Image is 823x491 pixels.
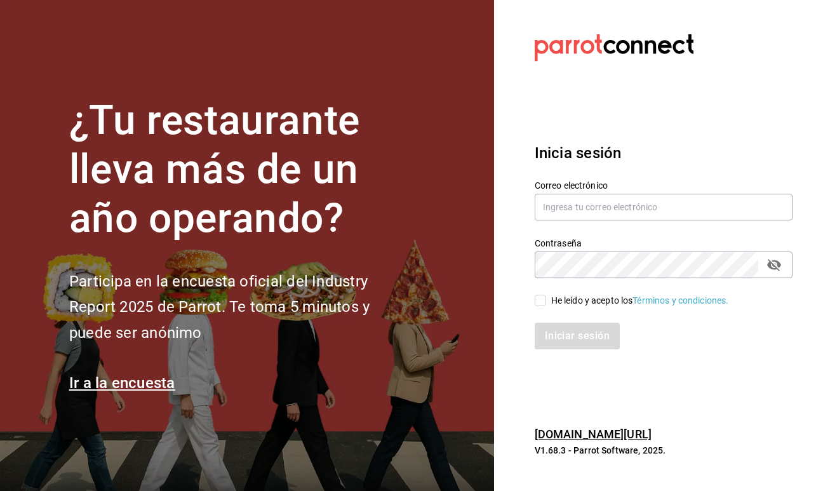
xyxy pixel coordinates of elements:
[535,142,793,165] h3: Inicia sesión
[69,269,412,346] h2: Participa en la encuesta oficial del Industry Report 2025 de Parrot. Te toma 5 minutos y puede se...
[69,97,412,243] h1: ¿Tu restaurante lleva más de un año operando?
[535,444,793,457] p: V1.68.3 - Parrot Software, 2025.
[535,239,793,248] label: Contraseña
[69,374,175,392] a: Ir a la encuesta
[551,294,729,307] div: He leído y acepto los
[632,295,728,306] a: Términos y condiciones.
[535,181,793,190] label: Correo electrónico
[763,254,785,276] button: passwordField
[535,194,793,220] input: Ingresa tu correo electrónico
[535,427,652,441] a: [DOMAIN_NAME][URL]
